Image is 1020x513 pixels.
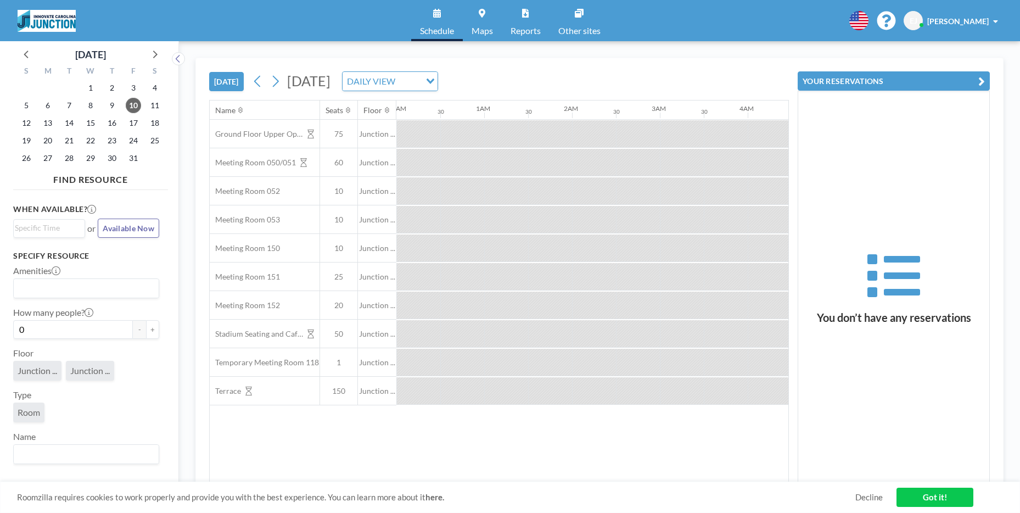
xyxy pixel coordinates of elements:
[320,300,357,310] span: 20
[83,80,98,96] span: Wednesday, October 1, 2025
[358,329,396,339] span: Junction ...
[40,133,55,148] span: Monday, October 20, 2025
[476,104,490,113] div: 1AM
[14,445,159,464] div: Search for option
[83,150,98,166] span: Wednesday, October 29, 2025
[613,108,620,115] div: 30
[358,129,396,139] span: Junction ...
[358,186,396,196] span: Junction ...
[40,150,55,166] span: Monday, October 27, 2025
[910,16,917,26] span: EJ
[122,65,144,79] div: F
[320,215,357,225] span: 10
[511,26,541,35] span: Reports
[564,104,578,113] div: 2AM
[358,358,396,367] span: Junction ...
[104,80,120,96] span: Thursday, October 2, 2025
[19,115,34,131] span: Sunday, October 12, 2025
[80,65,102,79] div: W
[133,320,146,339] button: -
[358,243,396,253] span: Junction ...
[525,108,532,115] div: 30
[59,65,80,79] div: T
[210,300,280,310] span: Meeting Room 152
[320,129,357,139] span: 75
[15,222,79,234] input: Search for option
[472,26,493,35] span: Maps
[326,105,343,115] div: Seats
[37,65,59,79] div: M
[739,104,754,113] div: 4AM
[210,186,280,196] span: Meeting Room 052
[83,133,98,148] span: Wednesday, October 22, 2025
[103,224,154,233] span: Available Now
[345,74,397,88] span: DAILY VIEW
[896,488,973,507] a: Got it!
[210,243,280,253] span: Meeting Room 150
[320,329,357,339] span: 50
[104,98,120,113] span: Thursday, October 9, 2025
[210,329,303,339] span: Stadium Seating and Cafe area
[147,80,162,96] span: Saturday, October 4, 2025
[126,133,141,148] span: Friday, October 24, 2025
[320,272,357,282] span: 25
[126,80,141,96] span: Friday, October 3, 2025
[420,26,454,35] span: Schedule
[13,251,159,261] h3: Specify resource
[147,115,162,131] span: Saturday, October 18, 2025
[61,115,77,131] span: Tuesday, October 14, 2025
[19,98,34,113] span: Sunday, October 5, 2025
[13,307,93,318] label: How many people?
[215,105,236,115] div: Name
[146,320,159,339] button: +
[70,365,110,376] span: Junction ...
[425,492,444,502] a: here.
[126,98,141,113] span: Friday, October 10, 2025
[75,47,106,62] div: [DATE]
[558,26,601,35] span: Other sites
[101,65,122,79] div: T
[320,358,357,367] span: 1
[83,98,98,113] span: Wednesday, October 8, 2025
[13,170,168,185] h4: FIND RESOURCE
[19,150,34,166] span: Sunday, October 26, 2025
[13,389,31,400] label: Type
[210,129,303,139] span: Ground Floor Upper Open Area
[320,243,357,253] span: 10
[210,386,241,396] span: Terrace
[320,186,357,196] span: 10
[18,10,76,32] img: organization-logo
[147,98,162,113] span: Saturday, October 11, 2025
[14,279,159,298] div: Search for option
[358,215,396,225] span: Junction ...
[210,358,319,367] span: Temporary Meeting Room 118
[438,108,444,115] div: 30
[17,492,855,503] span: Roomzilla requires cookies to work properly and provide you with the best experience. You can lea...
[40,115,55,131] span: Monday, October 13, 2025
[210,272,280,282] span: Meeting Room 151
[18,365,57,376] span: Junction ...
[19,133,34,148] span: Sunday, October 19, 2025
[927,16,989,26] span: [PERSON_NAME]
[40,98,55,113] span: Monday, October 6, 2025
[15,447,153,461] input: Search for option
[287,73,330,89] span: [DATE]
[358,300,396,310] span: Junction ...
[210,158,296,168] span: Meeting Room 050/051
[147,133,162,148] span: Saturday, October 25, 2025
[358,272,396,282] span: Junction ...
[13,265,60,276] label: Amenities
[87,223,96,234] span: or
[320,158,357,168] span: 60
[399,74,419,88] input: Search for option
[320,386,357,396] span: 150
[363,105,382,115] div: Floor
[14,220,85,236] div: Search for option
[144,65,165,79] div: S
[209,72,244,91] button: [DATE]
[104,115,120,131] span: Thursday, October 16, 2025
[210,215,280,225] span: Meeting Room 053
[701,108,708,115] div: 30
[358,386,396,396] span: Junction ...
[61,150,77,166] span: Tuesday, October 28, 2025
